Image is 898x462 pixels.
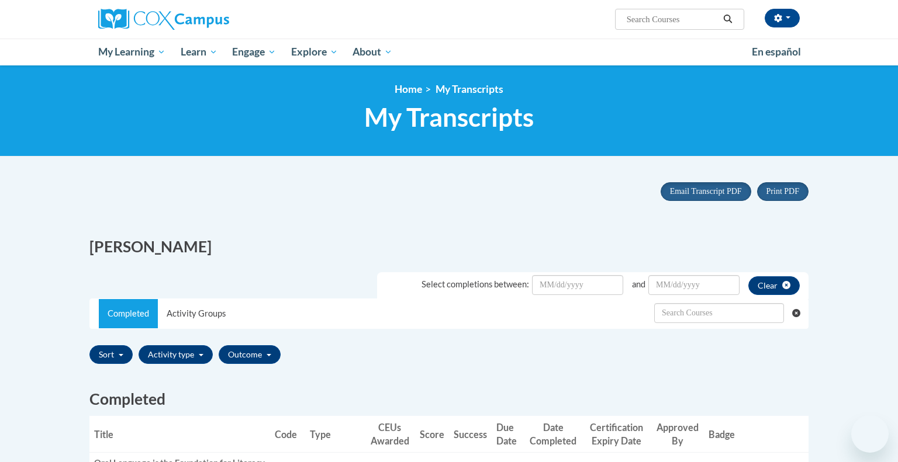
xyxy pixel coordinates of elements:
button: Print PDF [757,182,809,201]
a: My Learning [91,39,173,65]
a: Home [395,83,422,95]
th: Due Date [492,416,524,453]
a: Engage [224,39,284,65]
input: Search Courses [626,12,719,26]
button: Sort [89,345,133,364]
span: Explore [291,45,338,59]
th: Date Completed [524,416,582,453]
a: Completed [99,299,158,328]
h2: Completed [89,388,809,410]
a: About [346,39,400,65]
th: Success [449,416,492,453]
span: and [632,279,645,289]
span: Select completions between: [422,279,529,289]
th: Certification Expiry Date [582,416,651,453]
span: My Learning [98,45,165,59]
th: CEUs Awarded [364,416,415,453]
input: Search Withdrawn Transcripts [654,303,784,323]
span: About [353,45,392,59]
span: My Transcripts [436,83,503,95]
th: Code [270,416,305,453]
a: Activity Groups [158,299,234,328]
span: Email Transcript PDF [670,187,742,196]
button: Clear searching [792,299,808,327]
div: Main menu [81,39,817,65]
h2: [PERSON_NAME] [89,236,440,258]
th: Type [305,416,364,453]
a: Explore [284,39,346,65]
span: Learn [181,45,217,59]
th: Score [415,416,449,453]
button: clear [748,276,800,295]
iframe: Button to launch messaging window [851,415,889,453]
button: Search [719,12,737,26]
th: Title [89,416,270,453]
button: Activity type [139,345,213,364]
span: Engage [232,45,276,59]
span: En español [752,46,801,58]
input: Date Input [532,275,623,295]
a: Cox Campus [98,9,320,30]
a: En español [744,40,809,64]
span: My Transcripts [364,102,534,133]
input: Date Input [648,275,740,295]
th: Badge [704,416,740,453]
a: Learn [173,39,225,65]
button: Account Settings [765,9,800,27]
button: Outcome [219,345,281,364]
button: Email Transcript PDF [661,182,751,201]
th: Approved By [651,416,704,453]
img: Cox Campus [98,9,229,30]
th: Actions [740,416,809,453]
span: Print PDF [766,187,799,196]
